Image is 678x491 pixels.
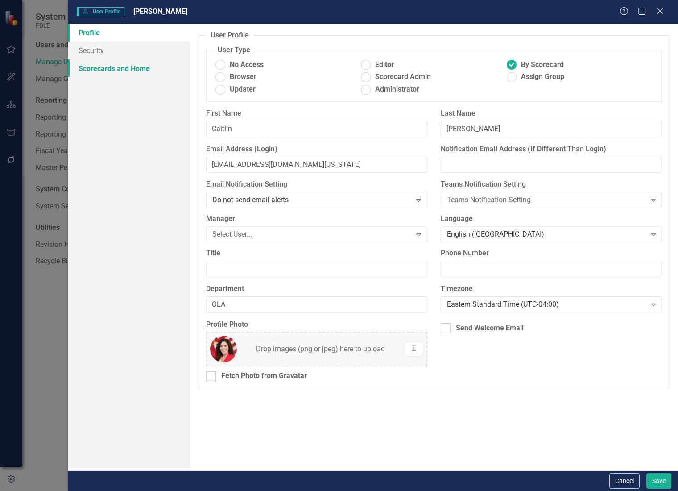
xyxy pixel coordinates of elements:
label: Teams Notification Setting [441,179,662,190]
button: Cancel [609,473,640,489]
span: By Scorecard [521,60,564,70]
span: No Access [230,60,264,70]
span: Assign Group [521,72,564,82]
div: Do not send email alerts [212,195,412,205]
span: Administrator [375,84,419,95]
a: Scorecards and Home [68,59,190,77]
label: Last Name [441,108,662,119]
label: Language [441,214,662,224]
span: User Profile [77,7,124,16]
a: Security [68,42,190,59]
span: [PERSON_NAME] [133,7,187,16]
label: Phone Number [441,248,662,258]
label: Timezone [441,284,662,294]
span: Editor [375,60,394,70]
span: Updater [230,84,256,95]
div: Select User... [212,229,412,240]
label: Manager [206,214,427,224]
legend: User Profile [206,30,253,41]
div: Send Welcome Email [456,323,524,333]
button: Save [646,473,671,489]
span: Browser [230,72,256,82]
div: Fetch Photo from Gravatar [221,371,307,381]
span: Scorecard Admin [375,72,431,82]
legend: User Type [213,45,255,55]
label: Title [206,248,427,258]
img: 9k= [210,336,237,362]
div: English ([GEOGRAPHIC_DATA]) [447,229,646,240]
label: Profile Photo [206,320,427,330]
div: Eastern Standard Time (UTC-04:00) [447,299,646,309]
label: Email Address (Login) [206,144,427,154]
div: Teams Notification Setting [447,195,646,205]
div: Drop images (png or jpeg) here to upload [256,344,385,354]
label: Email Notification Setting [206,179,427,190]
label: Department [206,284,427,294]
a: Profile [68,24,190,42]
label: Notification Email Address (If Different Than Login) [441,144,662,154]
label: First Name [206,108,427,119]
